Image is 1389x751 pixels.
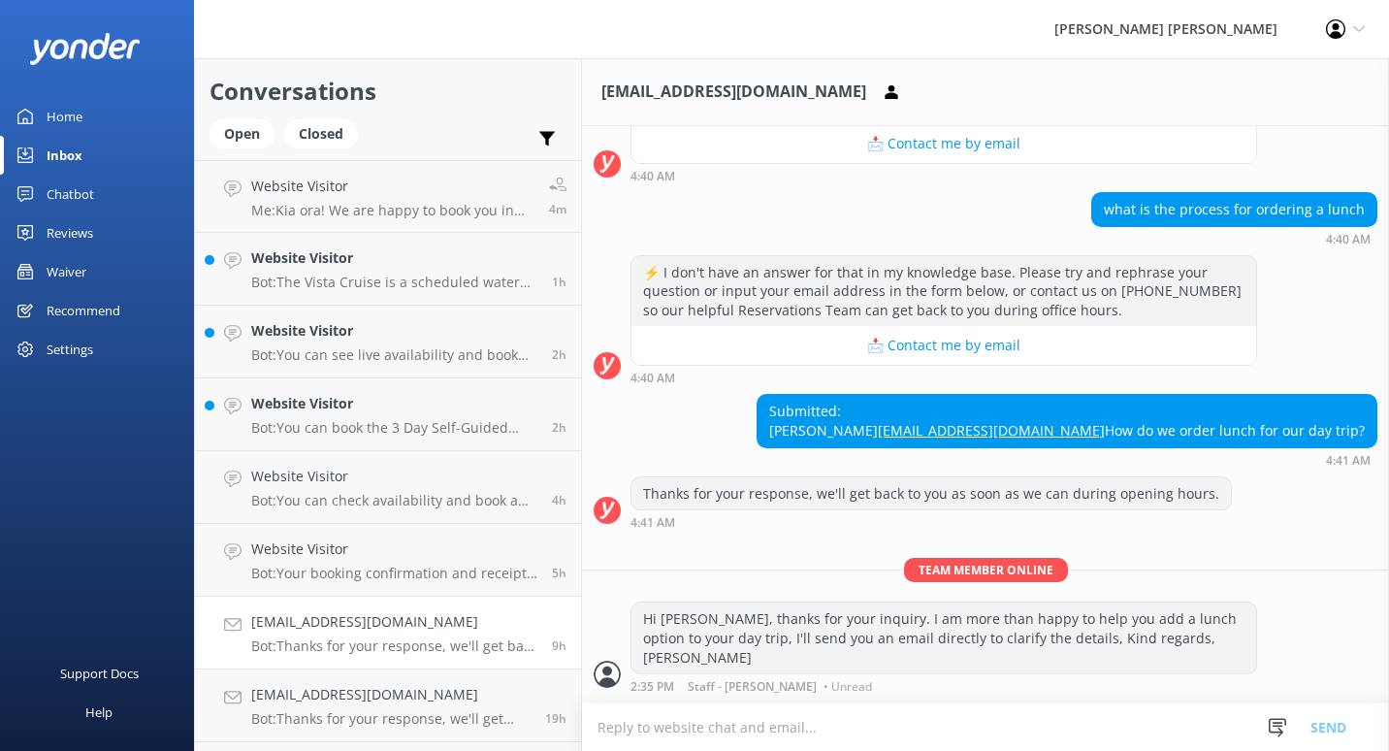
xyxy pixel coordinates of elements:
h2: Conversations [210,73,566,110]
div: Oct 13 2025 04:40am (UTC +13:00) Pacific/Auckland [630,371,1257,384]
h3: [EMAIL_ADDRESS][DOMAIN_NAME] [601,80,866,105]
h4: Website Visitor [251,176,534,197]
div: Support Docs [60,654,139,693]
strong: 4:40 AM [630,373,675,384]
div: Oct 13 2025 04:41am (UTC +13:00) Pacific/Auckland [757,453,1377,467]
strong: 4:40 AM [1326,234,1371,245]
p: Bot: The Vista Cruise is a scheduled water taxi service that typically uses the larger Vista boat... [251,274,537,291]
img: yonder-white-logo.png [29,33,141,65]
h4: Website Visitor [251,466,537,487]
h4: Website Visitor [251,393,537,414]
div: Oct 13 2025 04:40am (UTC +13:00) Pacific/Auckland [630,169,1257,182]
p: Bot: Thanks for your response, we'll get back to you as soon as we can during opening hours. [251,710,531,728]
div: Home [47,97,82,136]
a: Website VisitorMe:Kia ora! We are happy to book you in for [DATE]. If you let me know a booking n... [195,160,581,233]
div: Recommend [47,291,120,330]
div: Settings [47,330,93,369]
span: Oct 13 2025 04:41am (UTC +13:00) Pacific/Auckland [552,637,566,654]
p: Bot: Thanks for your response, we'll get back to you as soon as we can during opening hours. [251,637,537,655]
a: [EMAIL_ADDRESS][DOMAIN_NAME]Bot:Thanks for your response, we'll get back to you as soon as we can... [195,597,581,669]
span: Team member online [904,558,1068,582]
div: Hi [PERSON_NAME], thanks for your inquiry. I am more than happy to help you add a lunch option to... [631,603,1256,673]
span: Oct 13 2025 12:34pm (UTC +13:00) Pacific/Auckland [552,346,566,363]
a: Website VisitorBot:You can book the 3 Day Self-Guided Walk with lodge accommodation online at [UR... [195,378,581,451]
h4: Website Visitor [251,539,537,560]
a: Website VisitorBot:You can see live availability and book the 3 Day Self-Guided Walk online at [U... [195,306,581,378]
span: Oct 13 2025 09:07am (UTC +13:00) Pacific/Auckland [552,565,566,581]
div: Closed [284,119,358,148]
div: Oct 13 2025 04:41am (UTC +13:00) Pacific/Auckland [630,515,1232,529]
button: 📩 Contact me by email [631,326,1256,365]
p: Bot: Your booking confirmation and receipt may take up to 30 minutes to reach your email inbox. C... [251,565,537,582]
a: Website VisitorBot:The Vista Cruise is a scheduled water taxi service that typically uses the lar... [195,233,581,306]
div: Waiver [47,252,86,291]
a: Closed [284,122,368,144]
strong: 2:35 PM [630,681,674,693]
div: Inbox [47,136,82,175]
a: Website VisitorBot:Your booking confirmation and receipt may take up to 30 minutes to reach your ... [195,524,581,597]
div: ⚡ I don't have an answer for that in my knowledge base. Please try and rephrase your question or ... [631,256,1256,327]
span: • Unread [824,681,872,693]
div: Reviews [47,213,93,252]
span: Oct 12 2025 07:35pm (UTC +13:00) Pacific/Auckland [545,710,566,727]
strong: 4:41 AM [630,517,675,529]
div: Submitted: [PERSON_NAME] How do we order lunch for our day trip? [758,395,1376,446]
p: Bot: You can see live availability and book the 3 Day Self-Guided Walk online at [URL][DOMAIN_NAME]. [251,346,537,364]
h4: [EMAIL_ADDRESS][DOMAIN_NAME] [251,684,531,705]
p: Bot: You can check availability and book a Cruise and Walk day trip online at [URL][DOMAIN_NAME]. [251,492,537,509]
h4: [EMAIL_ADDRESS][DOMAIN_NAME] [251,611,537,633]
div: Open [210,119,275,148]
span: Oct 13 2025 01:27pm (UTC +13:00) Pacific/Auckland [552,274,566,290]
span: Oct 13 2025 11:50am (UTC +13:00) Pacific/Auckland [552,419,566,436]
button: 📩 Contact me by email [631,124,1256,163]
span: Oct 13 2025 10:06am (UTC +13:00) Pacific/Auckland [552,492,566,508]
div: Chatbot [47,175,94,213]
a: Open [210,122,284,144]
div: Oct 13 2025 02:35pm (UTC +13:00) Pacific/Auckland [630,679,1257,693]
div: Oct 13 2025 04:40am (UTC +13:00) Pacific/Auckland [1091,232,1377,245]
span: Oct 13 2025 02:31pm (UTC +13:00) Pacific/Auckland [549,201,566,217]
p: Me: Kia ora! We are happy to book you in for [DATE]. If you let me know a booking name and contac... [251,202,534,219]
h4: Website Visitor [251,247,537,269]
a: [EMAIL_ADDRESS][DOMAIN_NAME] [878,421,1105,440]
div: Help [85,693,113,732]
span: Staff - [PERSON_NAME] [688,681,817,693]
h4: Website Visitor [251,320,537,342]
p: Bot: You can book the 3 Day Self-Guided Walk with lodge accommodation online at [URL][DOMAIN_NAME... [251,419,537,437]
div: what is the process for ordering a lunch [1092,193,1376,226]
a: [EMAIL_ADDRESS][DOMAIN_NAME]Bot:Thanks for your response, we'll get back to you as soon as we can... [195,669,581,742]
div: Thanks for your response, we'll get back to you as soon as we can during opening hours. [631,477,1231,510]
strong: 4:41 AM [1326,455,1371,467]
a: Website VisitorBot:You can check availability and book a Cruise and Walk day trip online at [URL]... [195,451,581,524]
strong: 4:40 AM [630,171,675,182]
